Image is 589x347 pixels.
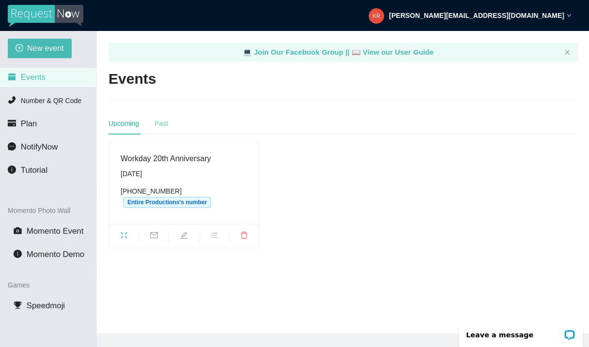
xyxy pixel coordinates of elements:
[14,250,22,258] span: info-circle
[21,97,81,105] span: Number & QR Code
[8,119,16,127] span: credit-card
[27,226,84,236] span: Momento Event
[453,317,589,347] iframe: LiveChat chat widget
[8,142,16,151] span: message
[564,49,570,55] span: close
[21,73,46,82] span: Events
[27,250,84,259] span: Momento Demo
[155,118,168,129] div: Past
[169,231,199,242] span: edit
[14,226,22,235] span: camera
[352,48,361,56] span: laptop
[8,73,16,81] span: calendar
[121,152,248,165] div: Workday 20th Anniversary
[229,231,259,242] span: delete
[15,44,23,53] span: plus-circle
[564,49,570,56] button: close
[8,96,16,104] span: phone
[243,48,352,56] a: laptop Join Our Facebook Group ||
[567,13,572,18] span: down
[8,39,72,58] button: plus-circleNew event
[199,231,229,242] span: bars
[21,142,58,151] span: NotifyNow
[27,42,64,54] span: New event
[21,166,47,175] span: Tutorial
[109,231,139,242] span: fullscreen
[121,168,248,179] div: [DATE]
[139,231,169,242] span: mail
[108,118,139,129] div: Upcoming
[352,48,434,56] a: laptop View our User Guide
[124,197,211,208] span: Entire Productions's number
[14,301,22,309] span: trophy
[369,8,384,24] img: 211e07f97d2432e6b398fd61e2243c98
[8,5,83,27] img: RequestNow
[21,119,37,128] span: Plan
[108,69,156,89] h2: Events
[121,186,248,208] div: [PHONE_NUMBER]
[27,301,65,310] span: Speedmoji
[8,166,16,174] span: info-circle
[243,48,252,56] span: laptop
[389,12,564,19] strong: [PERSON_NAME][EMAIL_ADDRESS][DOMAIN_NAME]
